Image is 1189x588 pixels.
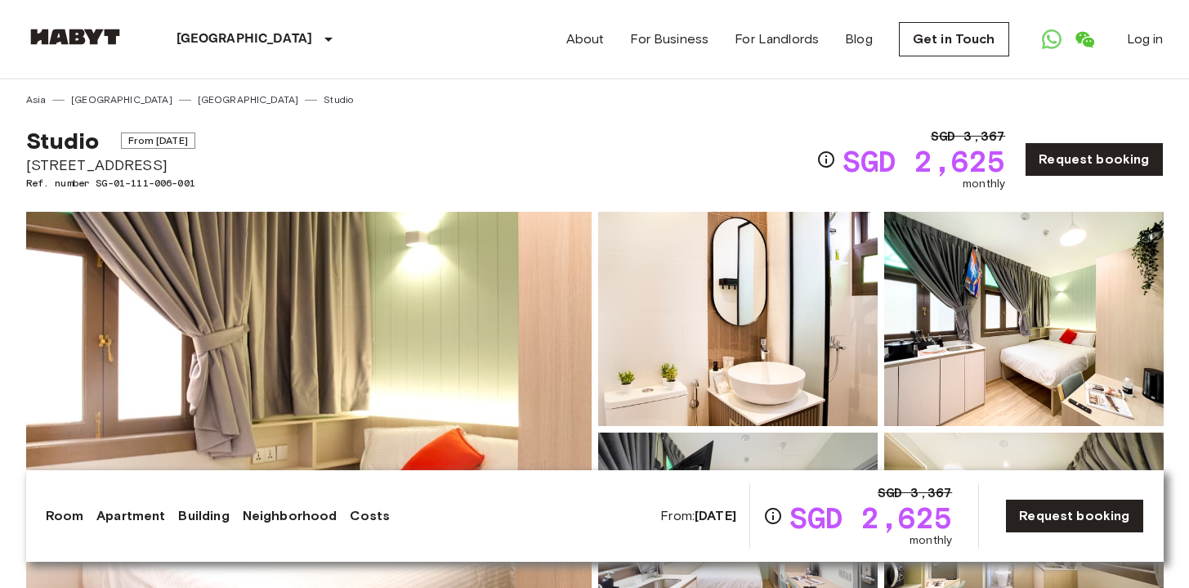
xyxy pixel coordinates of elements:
a: Building [178,506,229,526]
span: SGD 3,367 [878,483,952,503]
a: Apartment [96,506,165,526]
a: Costs [350,506,390,526]
span: SGD 3,367 [931,127,1005,146]
a: [GEOGRAPHIC_DATA] [71,92,172,107]
a: Request booking [1025,142,1163,177]
span: SGD 2,625 [789,503,952,532]
a: About [566,29,605,49]
a: Blog [845,29,873,49]
svg: Check cost overview for full price breakdown. Please note that discounts apply to new joiners onl... [816,150,836,169]
a: Open WeChat [1068,23,1101,56]
span: Studio [26,127,100,155]
span: From: [660,507,736,525]
a: Request booking [1005,499,1143,533]
span: monthly [963,176,1005,192]
span: monthly [910,532,952,549]
img: Picture of unit SG-01-111-006-001 [598,212,878,426]
a: Asia [26,92,47,107]
p: [GEOGRAPHIC_DATA] [177,29,313,49]
a: Room [46,506,84,526]
a: For Business [630,29,708,49]
img: Picture of unit SG-01-111-006-001 [884,212,1164,426]
span: [STREET_ADDRESS] [26,155,195,176]
span: SGD 2,625 [843,146,1005,176]
img: Habyt [26,29,124,45]
a: Get in Touch [899,22,1009,56]
a: [GEOGRAPHIC_DATA] [198,92,299,107]
span: Ref. number SG-01-111-006-001 [26,176,195,191]
span: From [DATE] [121,132,195,149]
a: For Landlords [735,29,819,49]
a: Neighborhood [243,506,337,526]
b: [DATE] [695,508,736,523]
a: Studio [324,92,353,107]
svg: Check cost overview for full price breakdown. Please note that discounts apply to new joiners onl... [763,506,783,526]
a: Log in [1127,29,1164,49]
a: Open WhatsApp [1035,23,1068,56]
